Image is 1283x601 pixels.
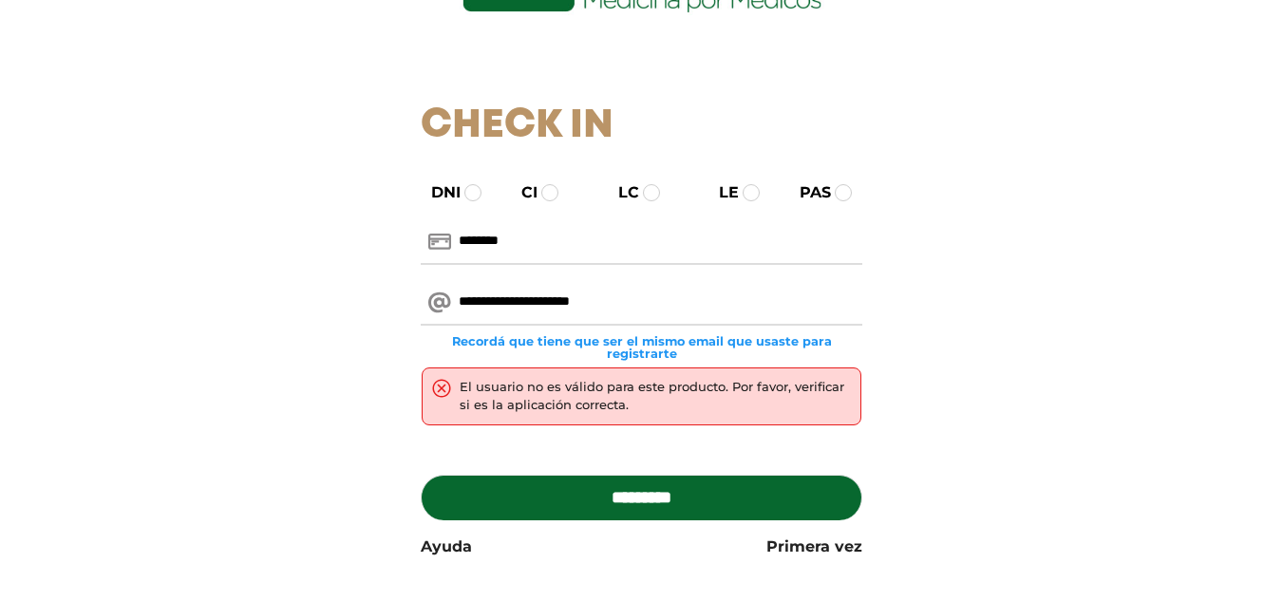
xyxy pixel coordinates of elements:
div: El usuario no es válido para este producto. Por favor, verificar si es la aplicación correcta. [460,378,851,415]
label: PAS [783,181,831,204]
label: DNI [414,181,461,204]
label: CI [504,181,538,204]
a: Primera vez [766,535,862,558]
small: Recordá que tiene que ser el mismo email que usaste para registrarte [421,335,862,360]
h1: Check In [421,103,862,150]
label: LE [702,181,739,204]
label: LC [601,181,639,204]
a: Ayuda [421,535,472,558]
